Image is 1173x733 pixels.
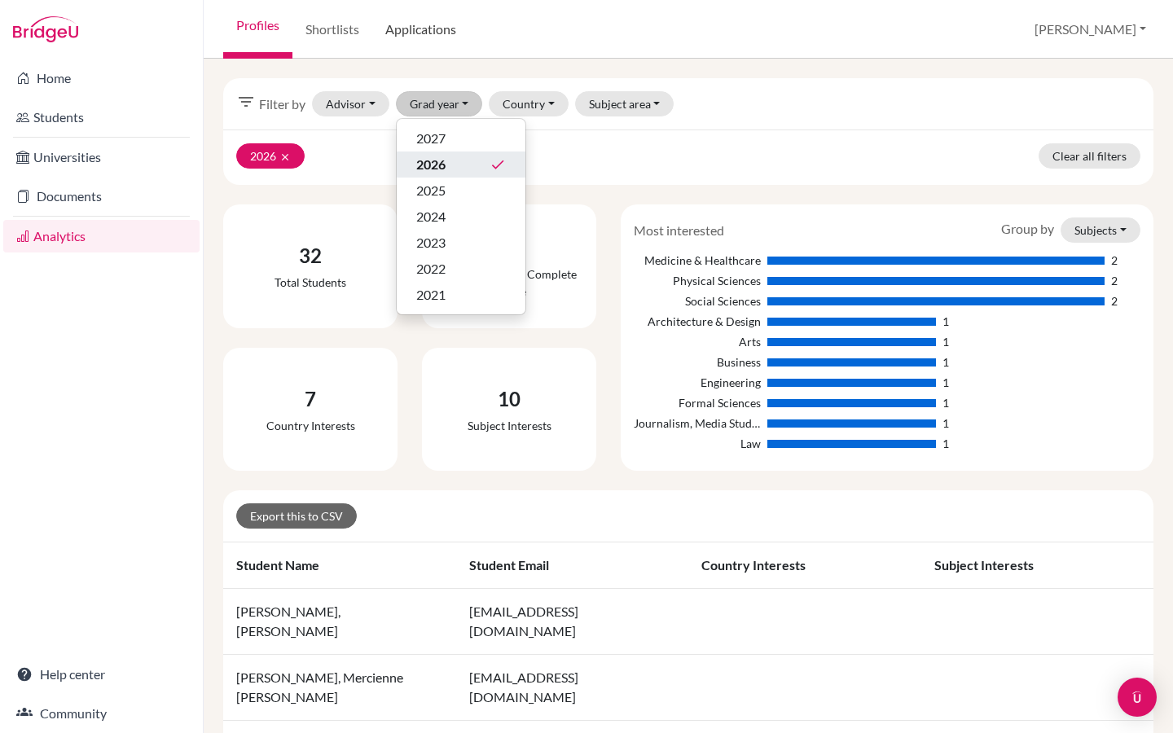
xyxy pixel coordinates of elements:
[275,241,346,270] div: 32
[634,394,760,411] div: Formal Sciences
[456,589,689,655] td: [EMAIL_ADDRESS][DOMAIN_NAME]
[266,417,355,434] div: Country interests
[223,542,456,589] th: Student name
[236,143,305,169] button: 2026clear
[416,181,446,200] span: 2025
[634,374,760,391] div: Engineering
[279,151,291,163] i: clear
[1111,272,1118,289] div: 2
[13,16,78,42] img: Bridge-U
[397,151,525,178] button: 2026done
[236,503,357,529] a: Export this to CSV
[942,353,949,371] div: 1
[468,417,551,434] div: Subject interests
[397,256,525,282] button: 2022
[942,313,949,330] div: 1
[634,272,760,289] div: Physical Sciences
[634,435,760,452] div: Law
[634,353,760,371] div: Business
[3,62,200,94] a: Home
[1039,143,1140,169] a: Clear all filters
[634,333,760,350] div: Arts
[416,233,446,252] span: 2023
[397,125,525,151] button: 2027
[942,435,949,452] div: 1
[3,658,200,691] a: Help center
[416,129,446,148] span: 2027
[3,220,200,252] a: Analytics
[397,204,525,230] button: 2024
[416,285,446,305] span: 2021
[3,697,200,730] a: Community
[622,221,736,240] div: Most interested
[634,292,760,309] div: Social Sciences
[396,91,483,116] button: Grad year
[634,252,760,269] div: Medicine & Healthcare
[942,333,949,350] div: 1
[1027,14,1153,45] button: [PERSON_NAME]
[634,313,760,330] div: Architecture & Design
[921,542,1154,589] th: Subject interests
[3,180,200,213] a: Documents
[1061,217,1140,243] button: Subjects
[236,92,256,112] i: filter_list
[259,94,305,114] span: Filter by
[275,274,346,291] div: Total students
[223,589,456,655] td: [PERSON_NAME], [PERSON_NAME]
[490,156,506,173] i: done
[456,542,689,589] th: Student email
[942,415,949,432] div: 1
[489,91,569,116] button: Country
[397,230,525,256] button: 2023
[1118,678,1157,717] div: Open Intercom Messenger
[3,141,200,173] a: Universities
[416,259,446,279] span: 2022
[416,155,446,174] span: 2026
[989,217,1153,243] div: Group by
[397,178,525,204] button: 2025
[223,655,456,721] td: [PERSON_NAME], Mercienne [PERSON_NAME]
[468,384,551,414] div: 10
[942,374,949,391] div: 1
[942,394,949,411] div: 1
[312,91,389,116] button: Advisor
[1111,252,1118,269] div: 2
[266,384,355,414] div: 7
[1111,292,1118,309] div: 2
[397,282,525,308] button: 2021
[575,91,674,116] button: Subject area
[688,542,921,589] th: Country interests
[3,101,200,134] a: Students
[634,415,760,432] div: Journalism, Media Studies & Communication
[396,118,526,315] div: Grad year
[456,655,689,721] td: [EMAIL_ADDRESS][DOMAIN_NAME]
[416,207,446,226] span: 2024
